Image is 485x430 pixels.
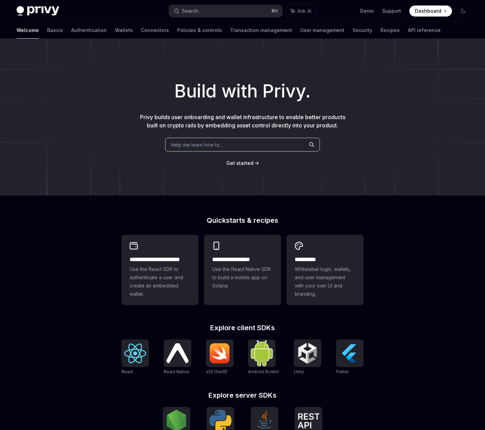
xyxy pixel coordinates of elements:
[164,369,190,374] span: React Native
[115,22,133,39] a: Wallets
[353,22,372,39] a: Security
[300,22,344,39] a: User management
[166,343,188,363] img: React Native
[121,339,149,375] a: ReactReact
[408,22,441,39] a: API reference
[71,22,107,39] a: Authentication
[226,160,254,166] span: Get started
[206,339,234,375] a: iOS (Swift)iOS (Swift)
[360,8,374,14] a: Demo
[17,22,39,39] a: Welcome
[124,344,146,363] img: React
[206,369,227,374] span: iOS (Swift)
[297,342,319,364] img: Unity
[209,343,231,364] img: iOS (Swift)
[271,8,278,14] span: ⌘ K
[286,5,316,17] button: Ask AI
[336,369,349,374] span: Flutter
[121,369,133,374] span: React
[294,369,304,374] span: Unity
[298,8,311,14] span: Ask AI
[204,235,281,305] a: **** **** **** ***Use the React Native SDK to build a mobile app on Solana.
[230,22,292,39] a: Transaction management
[409,6,452,17] a: Dashboard
[171,141,223,148] span: Help me learn how to…
[295,265,355,298] span: Whitelabel login, wallets, and user management with your own UI and branding.
[169,5,282,17] button: Search...⌘K
[415,8,441,14] span: Dashboard
[298,413,320,428] img: REST API
[130,265,190,298] span: Use the React SDK to authenticate a user and create an embedded wallet.
[11,78,474,105] h1: Build with Privy.
[121,324,364,331] h2: Explore client SDKs
[121,217,364,224] h2: Quickstarts & recipes
[182,7,201,15] div: Search...
[164,339,191,375] a: React NativeReact Native
[140,114,345,129] span: Privy builds user onboarding and wallet infrastructure to enable better products built on crypto ...
[339,342,361,364] img: Flutter
[121,392,364,399] h2: Explore server SDKs
[248,369,279,374] span: Android (Kotlin)
[141,22,169,39] a: Connectors
[177,22,222,39] a: Policies & controls
[226,160,254,167] a: Get started
[287,235,364,305] a: **** *****Whitelabel login, wallets, and user management with your own UI and branding.
[17,6,59,16] img: dark logo
[47,22,63,39] a: Basics
[251,340,273,366] img: Android (Kotlin)
[294,339,321,375] a: UnityUnity
[336,339,364,375] a: FlutterFlutter
[248,339,279,375] a: Android (Kotlin)Android (Kotlin)
[457,6,468,17] button: Toggle dark mode
[382,8,401,14] a: Support
[380,22,400,39] a: Recipes
[212,265,273,290] span: Use the React Native SDK to build a mobile app on Solana.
